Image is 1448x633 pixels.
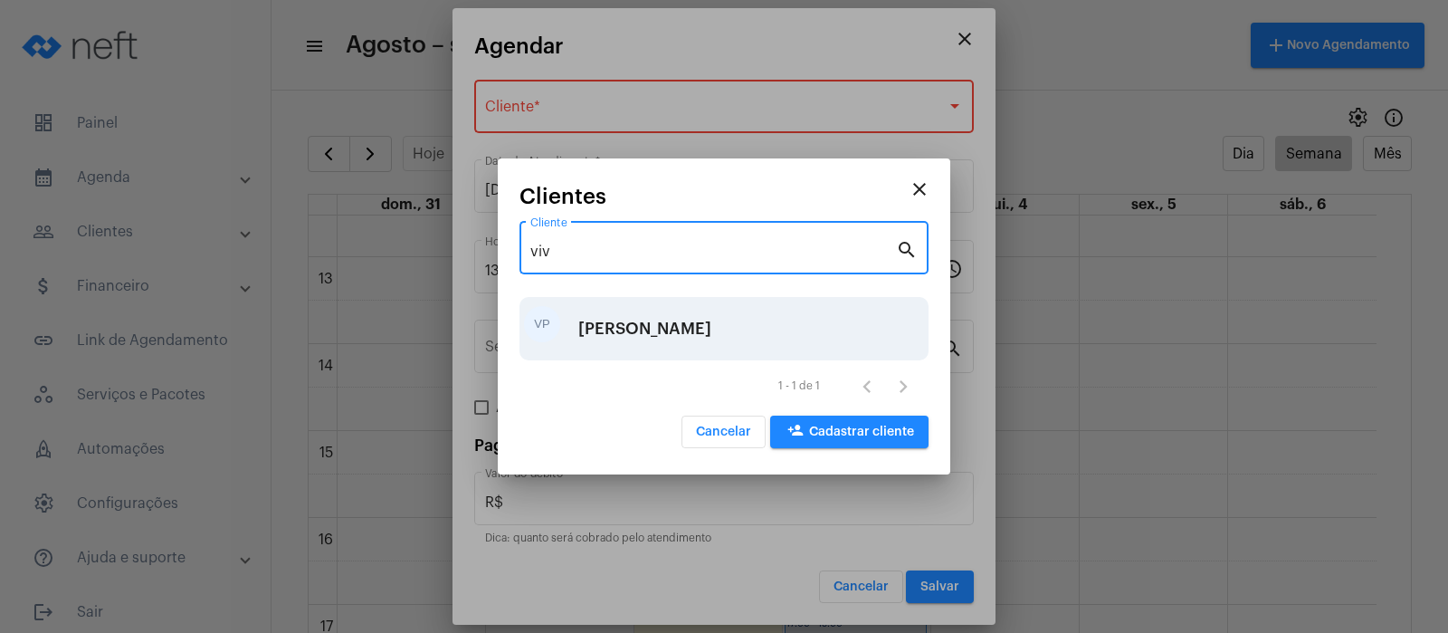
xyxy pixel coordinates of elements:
div: 1 - 1 de 1 [778,380,820,392]
button: Próxima página [885,368,921,404]
span: Cadastrar cliente [785,426,914,438]
div: VP [524,306,560,342]
button: Cadastrar cliente [770,416,929,448]
mat-icon: close [909,178,930,200]
mat-icon: search [896,238,918,260]
input: Pesquisar cliente [530,244,896,260]
span: Cancelar [696,426,751,438]
button: Página anterior [849,368,885,404]
button: Cancelar [681,416,766,448]
div: [PERSON_NAME] [578,302,711,356]
span: Clientes [519,185,606,208]
mat-icon: person_add [785,422,806,444]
